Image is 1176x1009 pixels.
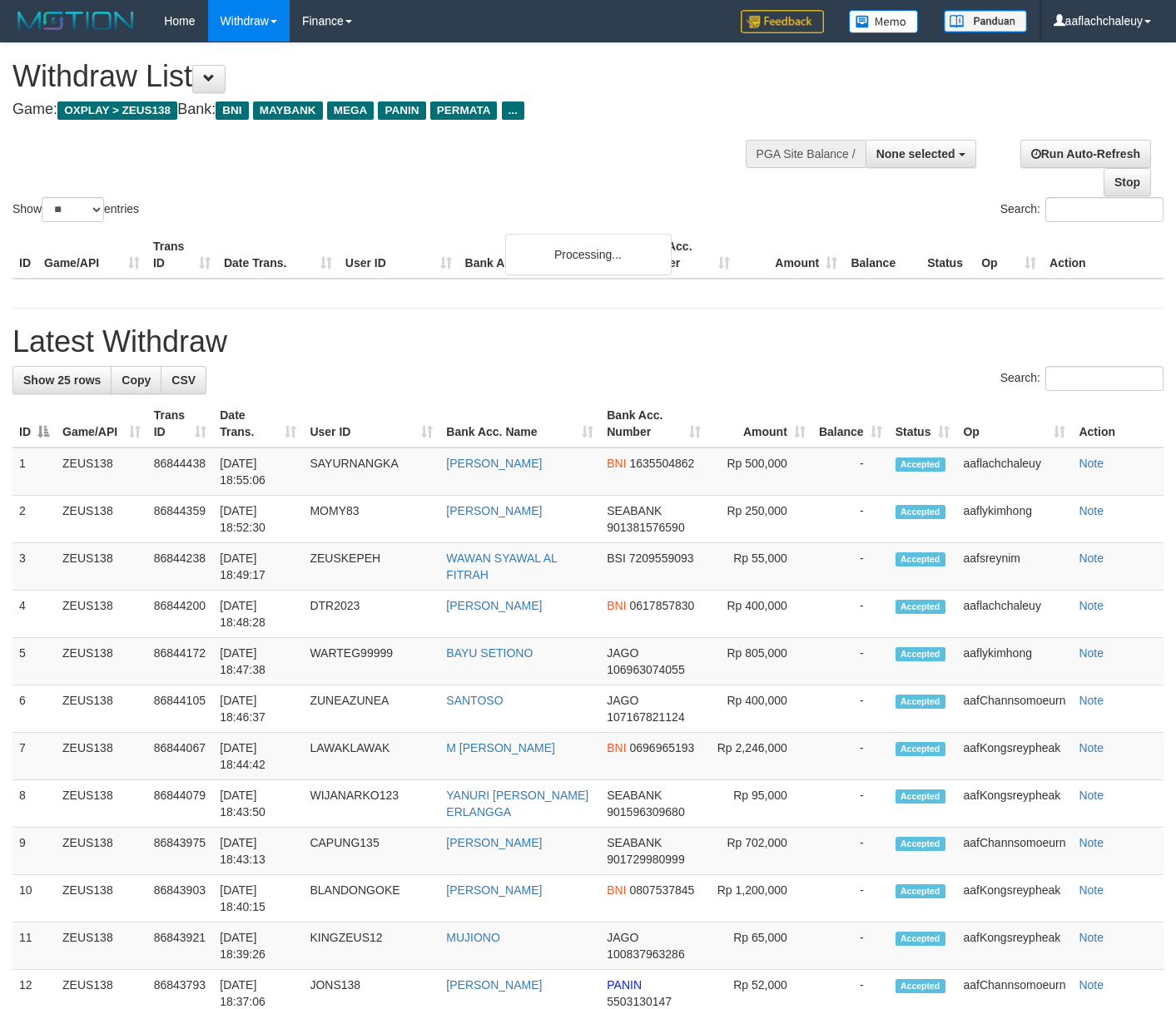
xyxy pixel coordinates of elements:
[707,780,812,828] td: Rp 95,000
[896,884,945,898] span: Accepted
[707,922,812,970] td: Rp 65,000
[147,828,214,875] td: 86843975
[707,543,812,591] td: Rp 55,000
[446,931,500,944] a: MUJIONO
[607,663,684,676] span: Copy 106963074055 to clipboard
[812,685,889,733] td: -
[12,101,767,118] h4: Game: Bank:
[812,780,889,828] td: -
[439,400,600,448] th: Bank Acc. Name: activate to sort column ascending
[812,496,889,543] td: -
[216,101,248,120] span: BNI
[56,448,147,496] td: ZEUS138
[844,231,920,279] th: Balance
[446,978,542,992] a: [PERSON_NAME]
[707,591,812,638] td: Rp 400,000
[147,496,214,543] td: 86844359
[147,400,214,448] th: Trans ID: activate to sort column ascending
[746,140,866,168] div: PGA Site Balance /
[1079,694,1104,707] a: Note
[446,646,533,660] a: BAYU SETIONO
[707,638,812,685] td: Rp 805,000
[56,638,147,685] td: ZEUS138
[213,400,303,448] th: Date Trans.: activate to sort column ascending
[629,231,737,279] th: Bank Acc. Number
[12,325,1164,359] h1: Latest Withdraw
[213,922,303,970] td: [DATE] 18:39:26
[975,231,1043,279] th: Op
[607,853,684,866] span: Copy 901729980999 to clipboard
[303,543,439,591] td: ZEUSKEPEH
[607,457,626,470] span: BNI
[629,883,694,897] span: Copy 0807537845 to clipboard
[812,828,889,875] td: -
[12,543,56,591] td: 3
[446,504,542,517] a: [PERSON_NAME]
[1072,400,1164,448] th: Action
[607,694,638,707] span: JAGO
[213,685,303,733] td: [DATE] 18:46:37
[12,366,112,394] a: Show 25 rows
[707,685,812,733] td: Rp 400,000
[607,978,642,992] span: PANIN
[896,742,945,756] span: Accepted
[446,599,542,612] a: [PERSON_NAME]
[213,733,303,780] td: [DATE] 18:44:42
[896,789,945,804] span: Accepted
[956,875,1072,922] td: aafKongsreypheak
[956,448,1072,496] td: aaflachchaleuy
[147,685,214,733] td: 86844105
[1079,599,1104,612] a: Note
[459,231,630,279] th: Bank Acc. Name
[1104,168,1151,196] a: Stop
[607,836,662,849] span: SEABANK
[56,828,147,875] td: ZEUS138
[607,599,626,612] span: BNI
[213,591,303,638] td: [DATE] 18:48:28
[896,600,945,614] span: Accepted
[147,591,214,638] td: 86844200
[147,448,214,496] td: 86844438
[707,496,812,543] td: Rp 250,000
[147,875,214,922] td: 86843903
[213,543,303,591] td: [DATE] 18:49:17
[607,551,626,565] span: BSI
[607,504,662,517] span: SEABANK
[303,922,439,970] td: KINGZEUS12
[812,638,889,685] td: -
[303,400,439,448] th: User ID: activate to sort column ascending
[446,836,542,849] a: [PERSON_NAME]
[956,685,1072,733] td: aafChannsomoeurn
[956,543,1072,591] td: aafsreynim
[327,101,375,120] span: MEGA
[1079,551,1104,565] a: Note
[147,638,214,685] td: 86844172
[23,373,101,387] span: Show 25 rows
[896,647,945,661] span: Accepted
[12,591,56,638] td: 4
[12,400,56,448] th: ID: activate to sort column descending
[1079,741,1104,754] a: Note
[146,231,217,279] th: Trans ID
[303,496,439,543] td: MOMY83
[446,741,555,754] a: M [PERSON_NAME]
[812,733,889,780] td: -
[12,828,56,875] td: 9
[303,685,439,733] td: ZUNEAZUNEA
[57,101,177,120] span: OXPLAY > ZEUS138
[111,366,161,394] a: Copy
[812,543,889,591] td: -
[213,828,303,875] td: [DATE] 18:43:13
[1079,789,1104,802] a: Note
[1079,883,1104,897] a: Note
[956,638,1072,685] td: aaflykimhong
[956,496,1072,543] td: aaflykimhong
[629,551,694,565] span: Copy 7209559093 to clipboard
[213,875,303,922] td: [DATE] 18:40:15
[737,231,844,279] th: Amount
[707,448,812,496] td: Rp 500,000
[1079,978,1104,992] a: Note
[920,231,975,279] th: Status
[741,10,824,33] img: Feedback.jpg
[629,599,694,612] span: Copy 0617857830 to clipboard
